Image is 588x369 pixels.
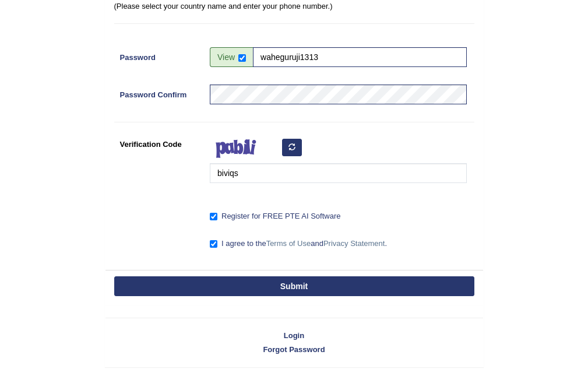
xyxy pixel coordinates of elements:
[323,239,385,248] a: Privacy Statement
[114,47,205,63] label: Password
[238,54,246,62] input: Show/Hide Password
[210,240,217,248] input: I agree to theTerms of UseandPrivacy Statement.
[266,239,311,248] a: Terms of Use
[210,238,387,249] label: I agree to the and .
[114,85,205,100] label: Password Confirm
[210,213,217,220] input: Register for FREE PTE AI Software
[114,276,474,296] button: Submit
[114,1,474,12] p: (Please select your country name and enter your phone number.)
[114,134,205,150] label: Verification Code
[210,210,340,222] label: Register for FREE PTE AI Software
[105,330,483,341] a: Login
[105,344,483,355] a: Forgot Password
